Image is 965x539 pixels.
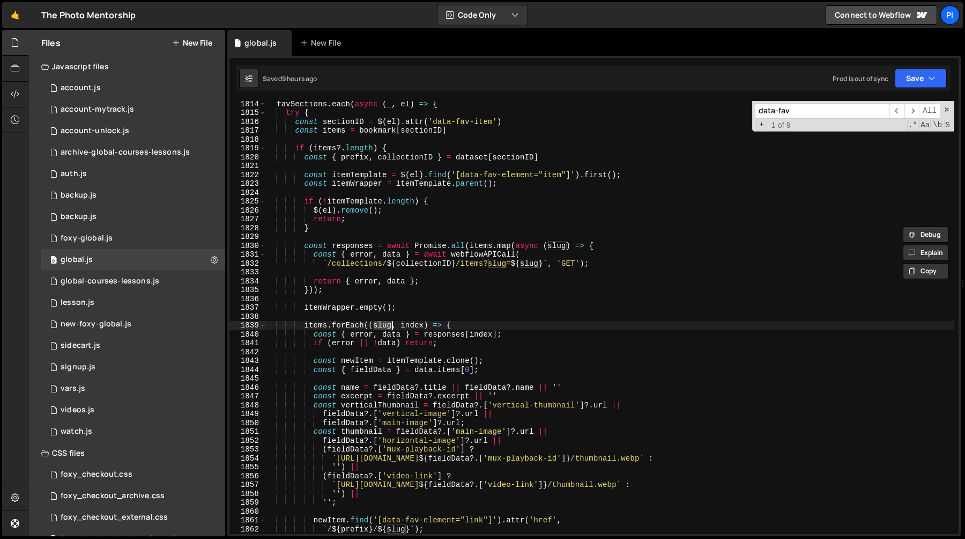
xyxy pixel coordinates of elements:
div: 1837 [229,303,266,312]
div: 1827 [229,215,266,224]
div: 1857 [229,480,266,490]
div: 1860 [229,507,266,516]
div: 13533/34034.js [41,163,225,185]
div: lesson.js [61,298,94,308]
div: backup.js [61,212,96,222]
div: 1832 [229,259,266,268]
div: 1823 [229,179,266,188]
div: 13533/34219.js [41,228,225,249]
div: global.js [61,255,93,265]
span: RegExp Search [907,120,918,130]
div: foxy_checkout_external.css [61,513,168,522]
span: Toggle Replace mode [756,120,767,130]
div: 1850 [229,419,266,428]
div: account-mytrack.js [61,105,134,114]
div: 1840 [229,330,266,339]
div: Pi [940,5,960,25]
div: 13533/35364.js [41,356,225,378]
div: 1824 [229,188,266,198]
div: Prod is out of sync [833,74,888,83]
div: 13533/38507.css [41,464,225,485]
div: new-foxy-global.js [61,319,131,329]
div: 13533/42246.js [41,399,225,421]
div: account.js [61,83,101,93]
button: Save [895,69,947,88]
span: ​ [904,103,919,119]
div: 1844 [229,366,266,375]
div: 1826 [229,206,266,215]
div: videos.js [61,405,94,415]
div: 1833 [229,268,266,277]
div: The Photo Mentorship [41,9,136,21]
div: foxy_checkout.css [61,470,132,479]
div: 1836 [229,295,266,304]
div: vars.js [61,384,85,394]
button: Explain [903,245,949,261]
div: 1853 [229,445,266,454]
span: 0 [50,257,57,265]
div: 1819 [229,144,266,153]
h2: Files [41,37,61,49]
div: 13533/38747.css [41,507,225,528]
div: 1821 [229,162,266,171]
button: Copy [903,263,949,279]
div: 1814 [229,100,266,109]
div: 13533/45031.js [41,185,225,206]
div: 1843 [229,356,266,366]
div: 1859 [229,498,266,507]
div: 1855 [229,463,266,472]
span: CaseSensitive Search [919,120,931,130]
div: 1848 [229,401,266,410]
div: foxy_checkout_archive.css [61,491,165,501]
div: New File [300,38,345,48]
div: 1847 [229,392,266,401]
button: Code Only [437,5,528,25]
span: 1 of 9 [767,121,795,130]
div: global-courses-lessons.js [61,276,159,286]
input: Search for [755,103,889,119]
span: Whole Word Search [932,120,943,130]
div: 1841 [229,339,266,348]
div: 13533/43968.js [41,142,225,163]
div: 13533/35472.js [41,292,225,314]
div: watch.js [61,427,92,436]
div: 1830 [229,242,266,251]
div: 13533/34220.js [41,77,225,99]
div: sidecart.js [61,341,100,351]
a: 🤙 [2,2,28,28]
div: 1854 [229,454,266,463]
div: 1842 [229,348,266,357]
div: 1849 [229,410,266,419]
a: Connect to Webflow [826,5,937,25]
div: 13533/38978.js [41,378,225,399]
div: 1825 [229,197,266,206]
div: CSS files [28,442,225,464]
div: 13533/41206.js [41,120,225,142]
div: 1846 [229,383,266,392]
button: Debug [903,227,949,243]
div: 1838 [229,312,266,322]
div: 9 hours ago [282,74,317,83]
div: 1851 [229,427,266,436]
div: 1858 [229,490,266,499]
div: 1828 [229,224,266,233]
div: 1861 [229,516,266,525]
div: 13533/39483.js [41,249,225,271]
div: 1820 [229,153,266,162]
div: 1835 [229,286,266,295]
div: 1831 [229,250,266,259]
div: 1852 [229,436,266,446]
span: Alt-Enter [919,103,940,119]
div: 1856 [229,472,266,481]
div: 1818 [229,135,266,144]
div: 1817 [229,126,266,135]
div: Javascript files [28,56,225,77]
div: global.js [244,38,277,48]
div: 1829 [229,232,266,242]
div: 13533/40053.js [41,314,225,335]
div: 1816 [229,118,266,127]
div: Saved [263,74,317,83]
button: New File [172,39,212,47]
div: backup.js [61,191,96,200]
div: foxy-global.js [61,234,113,243]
